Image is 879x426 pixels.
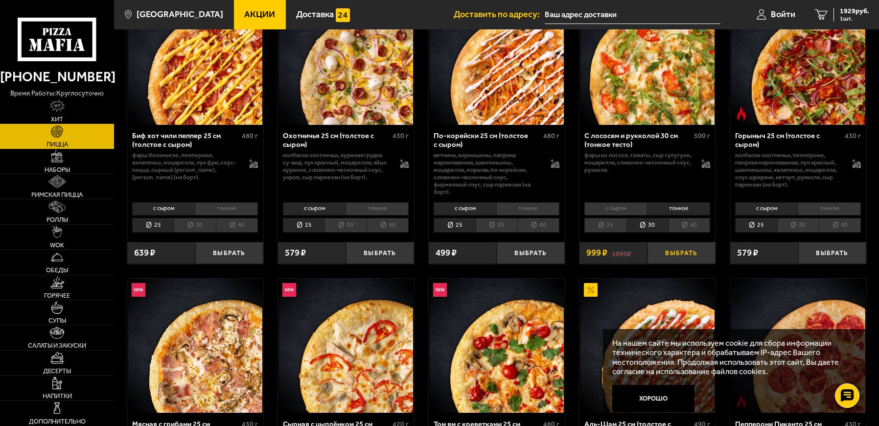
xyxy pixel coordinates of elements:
[735,107,748,120] img: Острое блюдо
[132,202,195,215] li: с сыром
[195,242,263,264] button: Выбрать
[43,368,71,374] span: Десерты
[737,248,758,258] span: 579 ₽
[242,132,258,140] span: 480 г
[44,292,70,299] span: Горячее
[195,202,258,215] li: тонкое
[580,279,715,413] img: Аль-Шам 25 см (толстое с сыром)
[283,218,324,233] li: 25
[137,10,223,19] span: [GEOGRAPHIC_DATA]
[612,248,631,258] s: 1099 ₽
[476,218,517,233] li: 30
[132,283,145,297] img: Новинка
[517,218,559,233] li: 40
[777,218,819,233] li: 30
[46,267,68,273] span: Обеды
[285,248,306,258] span: 579 ₽
[282,283,296,297] img: Новинка
[579,279,716,413] a: АкционныйАль-Шам 25 см (толстое с сыром)
[735,132,842,149] div: Горыныч 25 см (толстое с сыром)
[46,216,68,223] span: Роллы
[296,10,334,19] span: Доставка
[694,132,710,140] span: 500 г
[29,418,86,425] span: Дополнительно
[731,279,865,413] img: Пепперони Пиканто 25 см (толстое с сыром)
[798,242,866,264] button: Выбрать
[393,132,409,140] span: 430 г
[283,132,390,149] div: Охотничья 25 см (толстое с сыром)
[283,202,346,215] li: с сыром
[283,152,391,181] p: колбаски охотничьи, куриная грудка су-вид, лук красный, моцарелла, яйцо куриное, сливочно-чесночн...
[127,279,263,413] a: НовинкаМясная с грибами 25 см (толстое с сыром)
[28,342,86,349] span: Салаты и закуски
[279,279,413,413] img: Сырная с цыплёнком 25 см (толстое с сыром)
[48,317,66,324] span: Супы
[433,283,447,297] img: Новинка
[174,218,215,233] li: 30
[845,132,861,140] span: 430 г
[51,116,63,122] span: Хит
[771,10,795,19] span: Войти
[434,132,541,149] div: По-корейски 25 см (толстое с сыром)
[647,202,710,215] li: тонкое
[324,218,366,233] li: 30
[730,279,866,413] a: Острое блюдоПепперони Пиканто 25 см (толстое с сыром)
[436,248,457,258] span: 499 ₽
[216,218,258,233] li: 40
[612,385,694,412] button: Хорошо
[336,8,349,22] img: 15daf4d41897b9f0e9f617042186c801.svg
[584,283,598,297] img: Акционный
[50,242,64,248] span: WOK
[31,191,83,198] span: Римская пицца
[346,242,414,264] button: Выбрать
[584,218,626,233] li: 25
[454,10,545,19] span: Доставить по адресу:
[497,242,565,264] button: Выбрать
[735,202,798,215] li: с сыром
[584,132,692,149] div: С лососем и рукколой 30 см (тонкое тесто)
[134,248,155,258] span: 639 ₽
[434,202,496,215] li: с сыром
[735,218,777,233] li: 25
[798,202,861,215] li: тонкое
[278,279,414,413] a: НовинкаСырная с цыплёнком 25 см (толстое с сыром)
[584,152,693,174] p: фарш из лосося, томаты, сыр сулугуни, моцарелла, сливочно-чесночный соус, руккола.
[434,152,542,196] p: ветчина, корнишоны, паприка маринованная, шампиньоны, моцарелла, морковь по-корейски, сливочно-че...
[46,141,68,147] span: Пицца
[43,393,72,399] span: Напитки
[586,248,607,258] span: 999 ₽
[545,6,720,24] input: Ваш адрес доставки
[132,218,174,233] li: 25
[45,166,70,173] span: Наборы
[367,218,409,233] li: 40
[132,132,239,149] div: Биф хот чили пеппер 25 см (толстое с сыром)
[496,202,559,215] li: тонкое
[648,242,716,264] button: Выбрать
[612,338,852,377] p: На нашем сайте мы используем cookie для сбора информации технического характера и обрабатываем IP...
[128,279,262,413] img: Мясная с грибами 25 см (толстое с сыром)
[584,202,647,215] li: с сыром
[543,132,559,140] span: 480 г
[735,152,843,189] p: колбаски Охотничьи, пепперони, паприка маринованная, лук красный, шампиньоны, халапеньо, моцарелл...
[132,152,240,181] p: фарш болоньезе, пепперони, халапеньо, моцарелла, лук фри, соус-пицца, сырный [PERSON_NAME], [PERS...
[434,218,475,233] li: 25
[840,8,869,15] span: 1929 руб.
[819,218,861,233] li: 40
[346,202,409,215] li: тонкое
[668,218,710,233] li: 40
[244,10,275,19] span: Акции
[626,218,668,233] li: 30
[430,279,564,413] img: Том ям с креветками 25 см (толстое с сыром)
[840,16,869,22] span: 1 шт.
[429,279,565,413] a: НовинкаТом ям с креветками 25 см (толстое с сыром)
